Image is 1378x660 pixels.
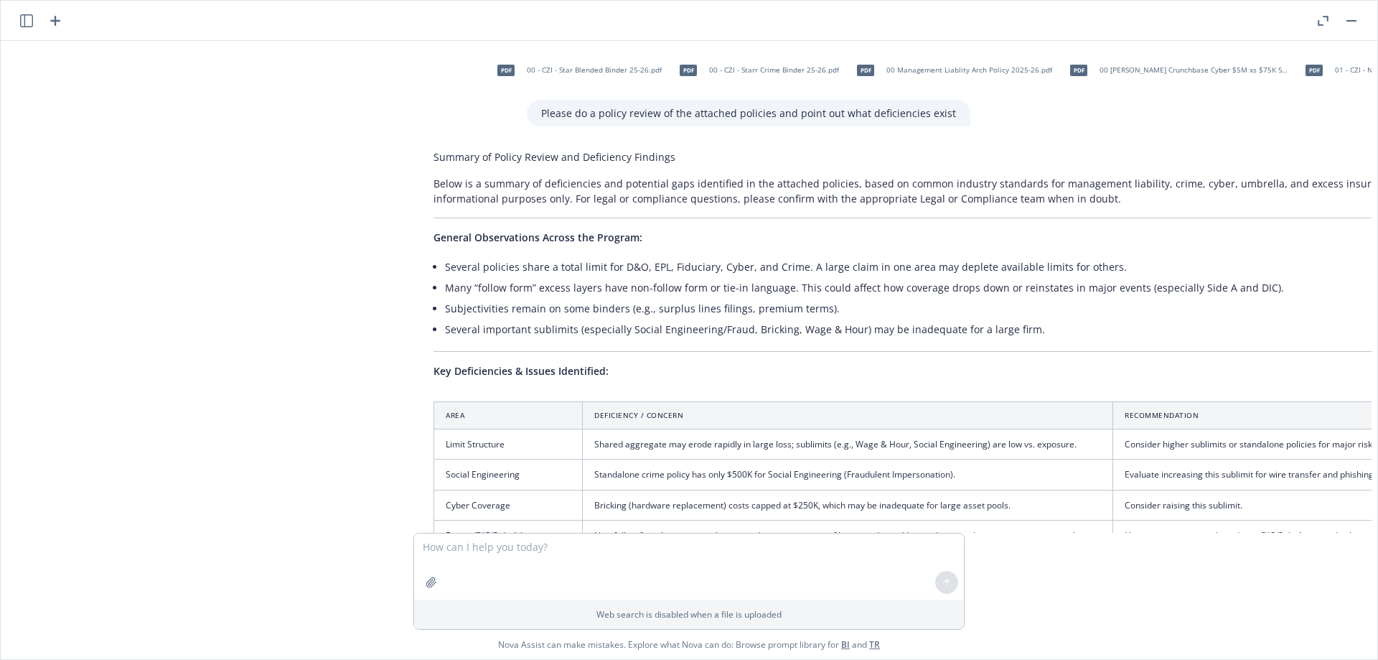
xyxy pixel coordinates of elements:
[583,490,1113,520] td: Bricking (hardware replacement) costs capped at $250K, which may be inadequate for large asset po...
[583,460,1113,490] td: Standalone crime policy has only $500K for Social Engineering (Fraudulent Impersonation).
[488,52,665,88] div: pdf00 - CZI - Star Blended Binder 25-26.pdf
[583,402,1113,429] th: Deficiency / Concern
[1070,65,1087,75] span: pdf
[709,65,839,75] span: 00 - CZI - Starr Crime Binder 25-26.pdf
[583,520,1113,550] td: Non-follow form language, ambiguous exhaustion or tie-in of limits, and possible misalignment bet...
[857,65,874,75] span: pdf
[434,460,583,490] td: Social Engineering
[423,608,955,621] p: Web search is disabled when a file is uploaded
[541,106,956,121] p: Please do a policy review of the attached policies and point out what deficiencies exist
[434,402,583,429] th: Area
[1061,52,1290,88] div: pdf00 [PERSON_NAME] Crunchbase Cyber $5M xs $75K SIR.pdf
[498,630,880,659] span: Nova Assist can make mistakes. Explore what Nova can do: Browse prompt library for and
[497,65,515,75] span: pdf
[848,52,1055,88] div: pdf00 Management Liablity Arch Policy 2025-26.pdf
[841,638,850,651] a: BI
[869,638,880,651] a: TR
[583,429,1113,460] td: Shared aggregate may erode rapidly in large loss; sublimits (e.g., Wage & Hour, Social Engineerin...
[1306,65,1323,75] span: pdf
[434,490,583,520] td: Cyber Coverage
[527,65,662,75] span: 00 - CZI - Star Blended Binder 25-26.pdf
[680,65,697,75] span: pdf
[434,429,583,460] td: Limit Structure
[433,231,642,244] span: General Observations Across the Program:
[434,520,583,550] td: Excess/DIC/Side A Layers
[886,65,1052,75] span: 00 Management Liablity Arch Policy 2025-26.pdf
[1100,65,1288,75] span: 00 [PERSON_NAME] Crunchbase Cyber $5M xs $75K SIR.pdf
[433,364,609,378] span: Key Deficiencies & Issues Identified:
[670,52,842,88] div: pdf00 - CZI - Starr Crime Binder 25-26.pdf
